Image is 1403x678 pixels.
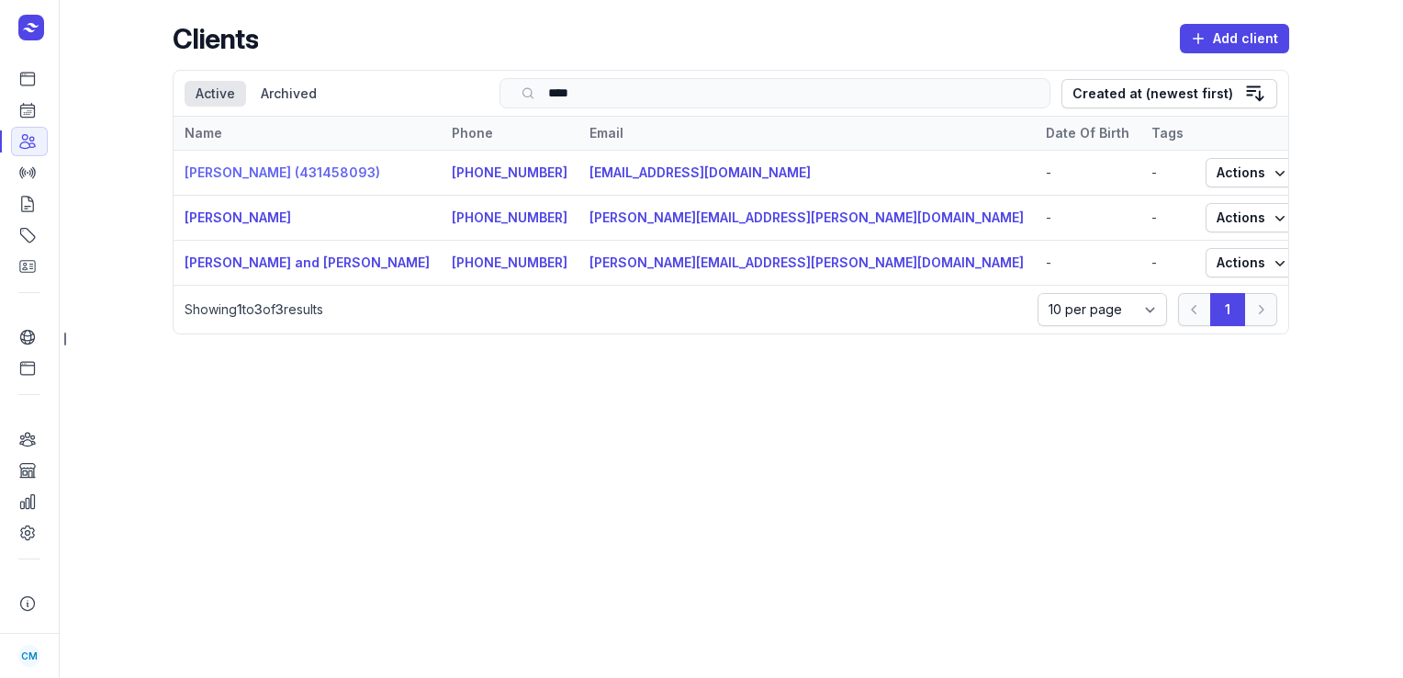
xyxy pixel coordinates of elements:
[1035,196,1140,241] td: -
[1035,151,1140,196] td: -
[1191,28,1278,50] span: Add client
[173,22,258,55] h2: Clients
[1151,164,1184,182] div: -
[1035,241,1140,286] td: -
[1140,117,1195,151] th: Tags
[185,209,291,225] a: [PERSON_NAME]
[275,301,284,317] span: 3
[1178,293,1277,326] nav: Pagination
[1206,158,1298,187] button: Actions
[452,209,567,225] a: [PHONE_NUMBER]
[250,81,328,107] div: Archived
[1206,248,1298,277] button: Actions
[174,117,441,151] th: Name
[441,117,578,151] th: Phone
[589,209,1024,225] a: [PERSON_NAME][EMAIL_ADDRESS][PERSON_NAME][DOMAIN_NAME]
[237,301,242,317] span: 1
[1217,252,1287,274] span: Actions
[1072,83,1233,105] div: Created at (newest first)
[1180,24,1289,53] button: Add client
[185,164,380,180] a: [PERSON_NAME] (431458093)
[589,254,1024,270] a: [PERSON_NAME][EMAIL_ADDRESS][PERSON_NAME][DOMAIN_NAME]
[1217,162,1287,184] span: Actions
[185,254,430,270] a: [PERSON_NAME] and [PERSON_NAME]
[1210,293,1245,326] button: 1
[185,300,1027,319] p: Showing to of results
[1206,203,1298,232] button: Actions
[254,301,263,317] span: 3
[21,645,38,667] span: CM
[185,81,488,107] nav: Tabs
[589,164,811,180] a: [EMAIL_ADDRESS][DOMAIN_NAME]
[185,81,246,107] div: Active
[1217,207,1287,229] span: Actions
[1151,209,1184,227] div: -
[452,254,567,270] a: [PHONE_NUMBER]
[1151,254,1184,272] div: -
[1035,117,1140,151] th: Date Of Birth
[452,164,567,180] a: [PHONE_NUMBER]
[1061,79,1277,108] button: Created at (newest first)
[578,117,1035,151] th: Email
